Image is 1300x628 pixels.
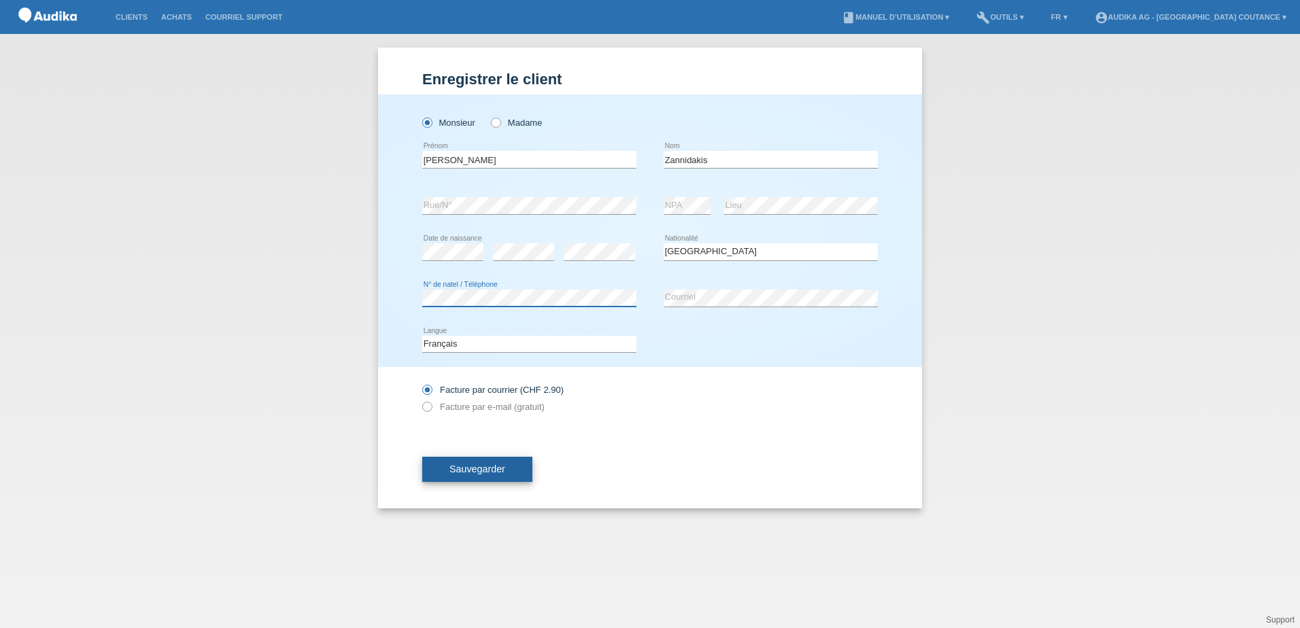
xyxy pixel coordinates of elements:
a: buildOutils ▾ [970,13,1030,21]
i: build [976,11,990,24]
h1: Enregistrer le client [422,71,878,88]
input: Monsieur [422,118,431,126]
input: Madame [491,118,500,126]
a: Support [1266,615,1295,625]
label: Monsieur [422,118,475,128]
span: Sauvegarder [449,464,505,474]
button: Sauvegarder [422,457,532,483]
input: Facture par e-mail (gratuit) [422,402,431,419]
input: Facture par courrier (CHF 2.90) [422,385,431,402]
i: book [842,11,855,24]
i: account_circle [1095,11,1108,24]
a: POS — MF Group [14,27,82,37]
a: bookManuel d’utilisation ▾ [835,13,956,21]
a: FR ▾ [1044,13,1074,21]
label: Madame [491,118,542,128]
a: Courriel Support [199,13,289,21]
a: account_circleAudika AG - [GEOGRAPHIC_DATA] Coutance ▾ [1088,13,1293,21]
a: Clients [109,13,154,21]
a: Achats [154,13,199,21]
label: Facture par courrier (CHF 2.90) [422,385,564,395]
label: Facture par e-mail (gratuit) [422,402,545,412]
